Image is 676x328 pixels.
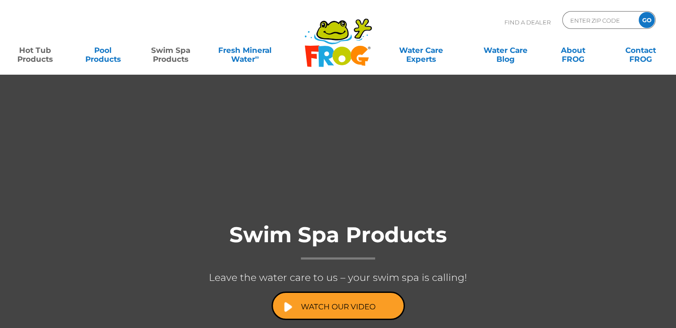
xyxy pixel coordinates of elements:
[547,41,599,59] a: AboutFROG
[255,54,259,60] sup: ∞
[212,41,278,59] a: Fresh MineralWater∞
[76,41,129,59] a: PoolProducts
[144,41,197,59] a: Swim SpaProducts
[504,11,551,33] p: Find A Dealer
[639,12,655,28] input: GO
[569,14,629,27] input: Zip Code Form
[615,41,667,59] a: ContactFROG
[378,41,464,59] a: Water CareExperts
[479,41,532,59] a: Water CareBlog
[160,268,516,287] p: Leave the water care to us – your swim spa is calling!
[160,223,516,260] h1: Swim Spa Products
[9,41,61,59] a: Hot TubProducts
[272,292,405,320] a: Watch Our Video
